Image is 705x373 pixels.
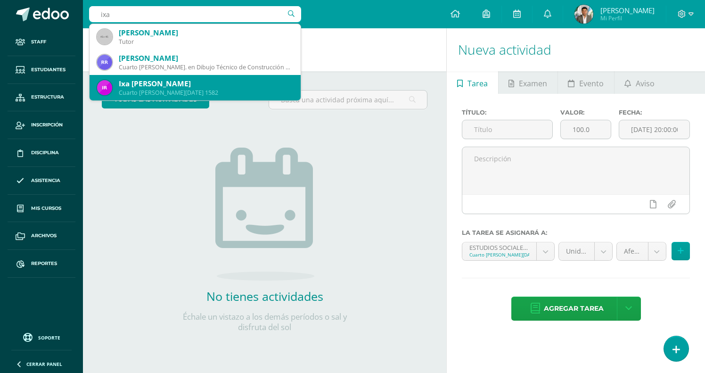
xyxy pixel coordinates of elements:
h2: No tienes actividades [171,288,359,304]
img: a8cd81b67ca9fc8bed13401198bca375.png [97,55,112,70]
a: Evento [558,71,614,94]
div: [PERSON_NAME] [119,28,293,38]
span: Agregar tarea [544,297,604,320]
a: Mis cursos [8,195,75,223]
a: Examen [499,71,557,94]
label: Fecha: [619,109,690,116]
div: Cuarto [PERSON_NAME]. en Dibujo Técnico de Construcción Diario 1400 [119,63,293,71]
label: Valor: [560,109,612,116]
span: Disciplina [31,149,59,157]
a: Disciplina [8,139,75,167]
img: 341803f27e08dd26eb2f05462dd2ab6d.png [574,5,593,24]
div: ESTUDIOS SOCIALES 'A' [469,242,529,251]
a: Inscripción [8,111,75,139]
input: Título [462,120,552,139]
img: 46b2f48b310031295d829cf89268843a.png [97,80,112,95]
span: Mi Perfil [600,14,655,22]
a: Reportes [8,250,75,278]
a: Unidad 4 [559,242,612,260]
label: Título: [462,109,552,116]
a: Aviso [615,71,665,94]
span: Archivos [31,232,57,240]
span: Unidad 4 [566,242,587,260]
div: Cuarto [PERSON_NAME][DATE] [469,251,529,258]
span: Tarea [467,72,488,95]
span: Examen [519,72,547,95]
a: Estudiantes [8,56,75,84]
input: Fecha de entrega [619,120,689,139]
span: Mis cursos [31,205,61,212]
img: no_activities.png [215,148,314,281]
span: Inscripción [31,121,63,129]
a: Soporte [11,331,72,343]
h1: Nueva actividad [458,28,694,71]
img: 45x45 [97,29,112,44]
p: Échale un vistazo a los demás períodos o sal y disfruta del sol [171,312,359,332]
span: Evento [579,72,604,95]
div: Cuarto [PERSON_NAME][DATE] 1582 [119,89,293,97]
span: Soporte [38,334,60,341]
a: Archivos [8,222,75,250]
span: Asistencia [31,177,60,184]
div: Tutor [119,38,293,46]
span: Estructura [31,93,64,101]
label: La tarea se asignará a: [462,229,690,236]
input: Busca un usuario... [89,6,301,22]
span: Staff [31,38,46,46]
span: Reportes [31,260,57,267]
span: Cerrar panel [26,361,62,367]
div: [PERSON_NAME] [119,53,293,63]
span: [PERSON_NAME] [600,6,655,15]
a: Asistencia [8,167,75,195]
a: Afectivo (10.0%) [617,242,666,260]
a: ESTUDIOS SOCIALES 'A'Cuarto [PERSON_NAME][DATE] [462,242,554,260]
a: Staff [8,28,75,56]
a: Tarea [447,71,498,94]
input: Busca una actividad próxima aquí... [269,91,427,109]
a: Estructura [8,84,75,112]
input: Puntos máximos [561,120,611,139]
span: Aviso [636,72,655,95]
span: Afectivo (10.0%) [624,242,641,260]
span: Estudiantes [31,66,66,74]
div: Ixa [PERSON_NAME] [119,79,293,89]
